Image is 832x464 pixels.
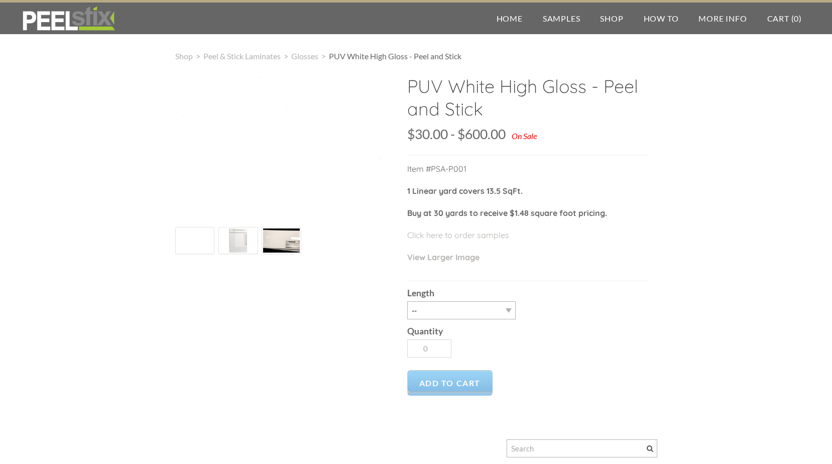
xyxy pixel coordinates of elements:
b: Quantity [407,326,443,336]
h2: PUV White High Gloss - Peel and Stick [407,75,648,128]
strong: 1 Linear yard covers 13.5 SqFt. [407,186,523,196]
a: Samples [533,3,590,34]
span: > [193,51,203,61]
span: > [281,51,291,61]
input: Search [507,439,657,457]
img: REFACE SUPPLIES [20,6,117,31]
img: s832171791223022656_p540_i3_w160.jpeg [220,222,257,259]
a: View Larger Image [407,252,480,262]
span: PUV White High Gloss - Peel and Stick [329,51,461,61]
a: Shop [590,3,633,34]
span: 0 [794,14,799,23]
a: Cart (0) [757,3,812,34]
strong: Buy at 30 yards to receive $1.48 square foot pricing. [407,208,607,218]
span: > [318,51,329,61]
span: Search [647,445,653,452]
a: Shop [175,51,193,61]
p: Item #PSA-P001 [407,163,648,185]
a: Click here to order samples [407,230,509,240]
span: $30.00 - $600.00 [407,126,506,142]
img: s832171791223022656_p540_i4_w3024.png [256,228,307,253]
a: How To [634,3,689,34]
a: Home [487,3,533,34]
div: On Sale [512,131,537,141]
a: Glosses [291,51,318,61]
a: More Info [688,3,757,34]
img: s832171791223022656_p540_i1_w160.jpeg [177,228,213,253]
a: Peel & Stick Laminates [203,51,281,61]
a: Add to Cart [407,370,493,396]
b: Length [407,288,434,298]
